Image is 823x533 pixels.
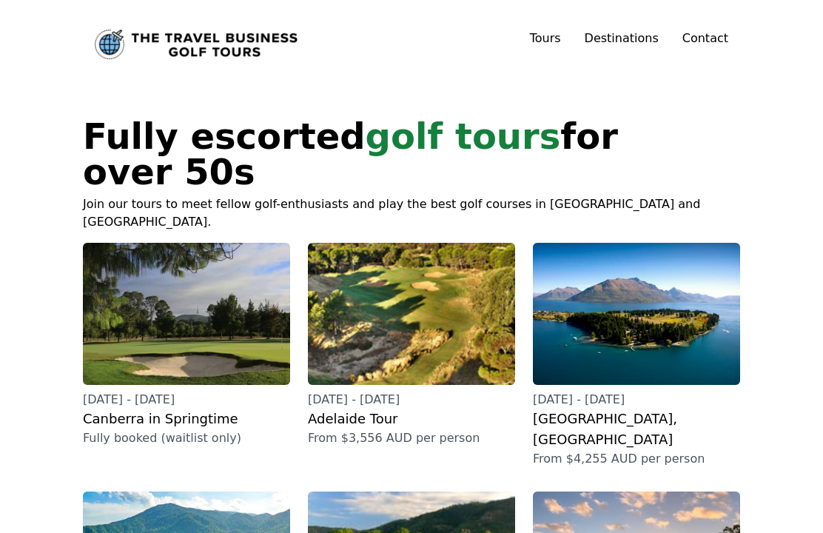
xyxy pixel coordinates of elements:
a: Tours [530,31,561,45]
h1: Fully escorted for over 50s [83,118,740,190]
a: Contact [682,30,728,47]
p: [DATE] - [DATE] [533,391,740,409]
h2: Canberra in Springtime [83,409,290,429]
a: [DATE] - [DATE]Canberra in SpringtimeFully booked (waitlist only) [83,243,290,447]
a: [DATE] - [DATE]Adelaide TourFrom $3,556 AUD per person [308,243,515,447]
p: [DATE] - [DATE] [308,391,515,409]
p: From $4,255 AUD per person [533,450,740,468]
p: Join our tours to meet fellow golf-enthusiasts and play the best golf courses in [GEOGRAPHIC_DATA... [83,195,740,231]
a: [DATE] - [DATE][GEOGRAPHIC_DATA], [GEOGRAPHIC_DATA]From $4,255 AUD per person [533,243,740,468]
p: From $3,556 AUD per person [308,429,515,447]
span: golf tours [366,115,561,157]
p: [DATE] - [DATE] [83,391,290,409]
a: Link to home page [95,30,298,59]
h2: [GEOGRAPHIC_DATA], [GEOGRAPHIC_DATA] [533,409,740,450]
a: Destinations [585,31,659,45]
h2: Adelaide Tour [308,409,515,429]
p: Fully booked (waitlist only) [83,429,290,447]
img: The Travel Business Golf Tours logo [95,30,298,59]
